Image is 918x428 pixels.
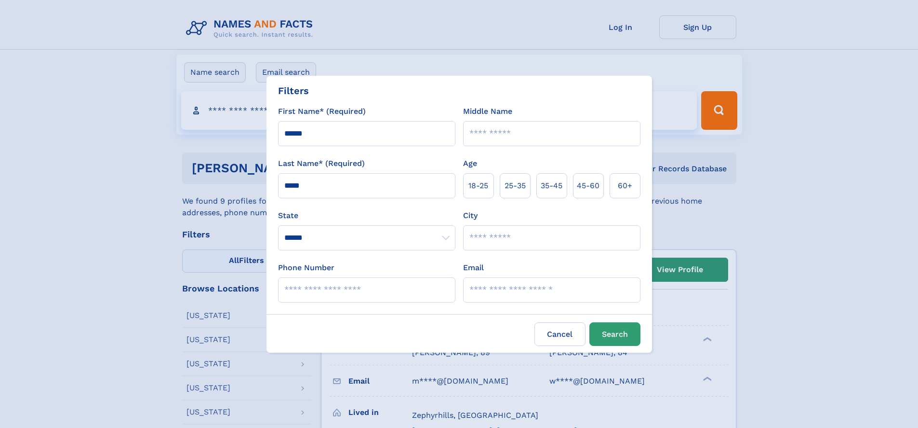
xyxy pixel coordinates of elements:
[577,180,599,192] span: 45‑60
[505,180,526,192] span: 25‑35
[463,158,477,169] label: Age
[468,180,488,192] span: 18‑25
[618,180,632,192] span: 60+
[541,180,562,192] span: 35‑45
[463,210,478,221] label: City
[278,210,455,221] label: State
[278,83,309,98] div: Filters
[278,106,366,117] label: First Name* (Required)
[278,262,334,274] label: Phone Number
[463,262,484,274] label: Email
[463,106,512,117] label: Middle Name
[534,322,585,346] label: Cancel
[589,322,640,346] button: Search
[278,158,365,169] label: Last Name* (Required)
